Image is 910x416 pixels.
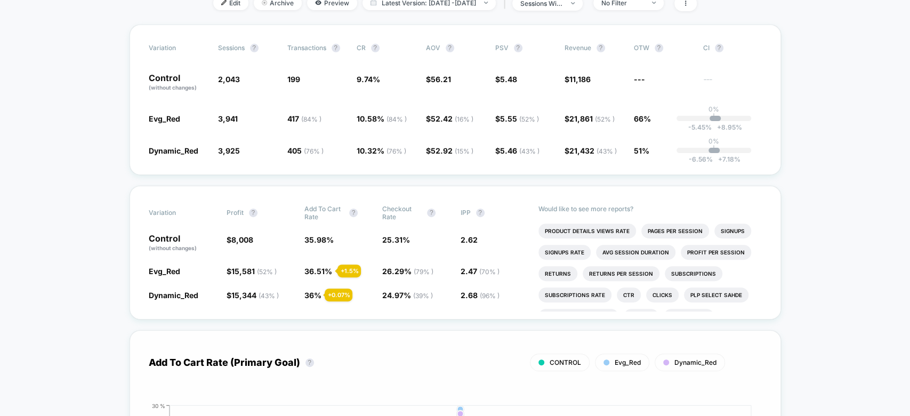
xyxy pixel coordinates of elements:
button: ? [371,44,380,52]
li: Plp Atc [624,309,658,324]
p: 0% [708,137,719,145]
span: CI [703,44,762,52]
button: ? [349,209,358,217]
span: 52.42 [431,114,473,123]
li: Product Details Views Rate [538,223,636,238]
span: 3,941 [218,114,238,123]
div: + 0.07 % [325,289,352,301]
span: $ [565,114,615,123]
span: Variation [149,44,207,52]
li: Subscriptions [665,266,722,281]
span: $ [565,146,617,155]
span: 26.29 % [382,267,433,276]
span: + [717,123,721,131]
li: Profit Per Session [681,245,751,260]
span: PSV [495,44,509,52]
button: ? [715,44,723,52]
span: 36.51 % [304,267,332,276]
span: 8.95 % [712,123,742,131]
span: ( 43 % ) [597,147,617,155]
span: Variation [149,205,207,221]
span: Sessions [218,44,245,52]
span: ( 15 % ) [455,147,473,155]
span: $ [426,75,451,84]
span: ( 70 % ) [479,268,500,276]
span: 8,008 [231,235,253,244]
span: ( 96 % ) [480,292,500,300]
button: ? [514,44,522,52]
span: 3,925 [218,146,240,155]
span: --- [703,76,762,92]
span: CONTROL [550,358,581,366]
button: ? [655,44,663,52]
span: 5.55 [500,114,539,123]
button: ? [305,358,314,367]
span: ( 52 % ) [595,115,615,123]
li: Avg Session Duration [596,245,675,260]
span: ( 79 % ) [414,268,433,276]
button: ? [250,44,259,52]
span: Revenue [565,44,591,52]
span: 36 % [304,291,321,300]
span: 11,186 [569,75,591,84]
span: 10.58 % [357,114,407,123]
span: 21,432 [569,146,617,155]
tspan: 30 % [152,402,165,409]
button: ? [249,209,257,217]
span: --- [634,75,645,84]
span: ( 84 % ) [301,115,321,123]
li: Plp Atc Rate [664,309,714,324]
span: ( 76 % ) [386,147,406,155]
span: Evg_Red [149,267,180,276]
button: ? [476,209,485,217]
span: 52.92 [431,146,473,155]
span: Profit [227,209,244,217]
span: $ [495,146,539,155]
img: end [652,2,656,4]
span: 35.98 % [304,235,334,244]
span: Evg_Red [149,114,180,123]
span: 417 [287,114,321,123]
p: | [713,145,715,153]
button: ? [446,44,454,52]
li: Subscriptions Rate [538,287,611,302]
span: Dynamic_Red [149,146,198,155]
span: 5.48 [500,75,517,84]
span: ( 84 % ) [386,115,407,123]
span: $ [495,75,517,84]
li: Returns [538,266,577,281]
button: ? [427,209,436,217]
span: 56.21 [431,75,451,84]
span: OTW [634,44,692,52]
span: $ [227,235,253,244]
div: + 1.5 % [337,265,361,277]
span: 405 [287,146,324,155]
span: ( 52 % ) [519,115,539,123]
span: 2.62 [461,235,478,244]
span: Dynamic_Red [149,291,198,300]
span: $ [426,146,473,155]
img: end [484,2,488,4]
span: $ [227,291,279,300]
span: 51% [634,146,649,155]
span: 9.74 % [357,75,380,84]
li: Plp Select Sahde Rate [538,309,618,324]
p: Control [149,74,207,92]
span: 10.32 % [357,146,406,155]
span: CR [357,44,366,52]
span: 2.68 [461,291,500,300]
span: Evg_Red [615,358,641,366]
span: $ [495,114,539,123]
span: ( 43 % ) [519,147,539,155]
li: Signups [714,223,751,238]
span: -6.56 % [688,155,712,163]
button: ? [597,44,605,52]
p: Would like to see more reports? [538,205,762,213]
span: $ [565,75,591,84]
li: Signups Rate [538,245,591,260]
span: 199 [287,75,300,84]
span: (without changes) [149,84,197,91]
span: Add To Cart Rate [304,205,344,221]
span: ( 76 % ) [304,147,324,155]
span: 66% [634,114,651,123]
